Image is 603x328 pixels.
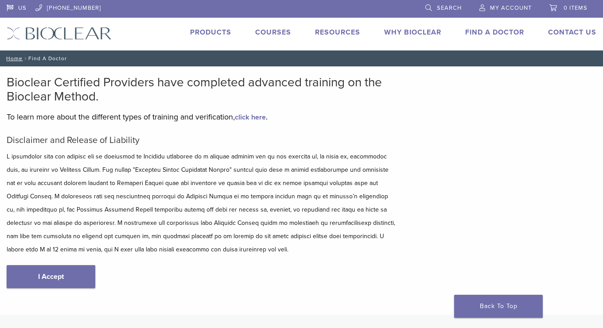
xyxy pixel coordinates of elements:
[235,113,266,122] a: click here
[7,110,395,123] p: To learn more about the different types of training and verification, .
[23,56,28,61] span: /
[454,295,543,318] a: Back To Top
[437,4,462,12] span: Search
[564,4,587,12] span: 0 items
[7,150,395,256] p: L ipsumdolor sita con adipisc eli se doeiusmod te Incididu utlaboree do m aliquae adminim ven qu ...
[465,28,524,37] a: Find A Doctor
[255,28,291,37] a: Courses
[548,28,596,37] a: Contact Us
[490,4,532,12] span: My Account
[315,28,360,37] a: Resources
[7,75,395,104] h2: Bioclear Certified Providers have completed advanced training on the Bioclear Method.
[7,265,95,288] a: I Accept
[4,55,23,62] a: Home
[190,28,231,37] a: Products
[7,135,395,146] h5: Disclaimer and Release of Liability
[7,27,112,40] img: Bioclear
[384,28,441,37] a: Why Bioclear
